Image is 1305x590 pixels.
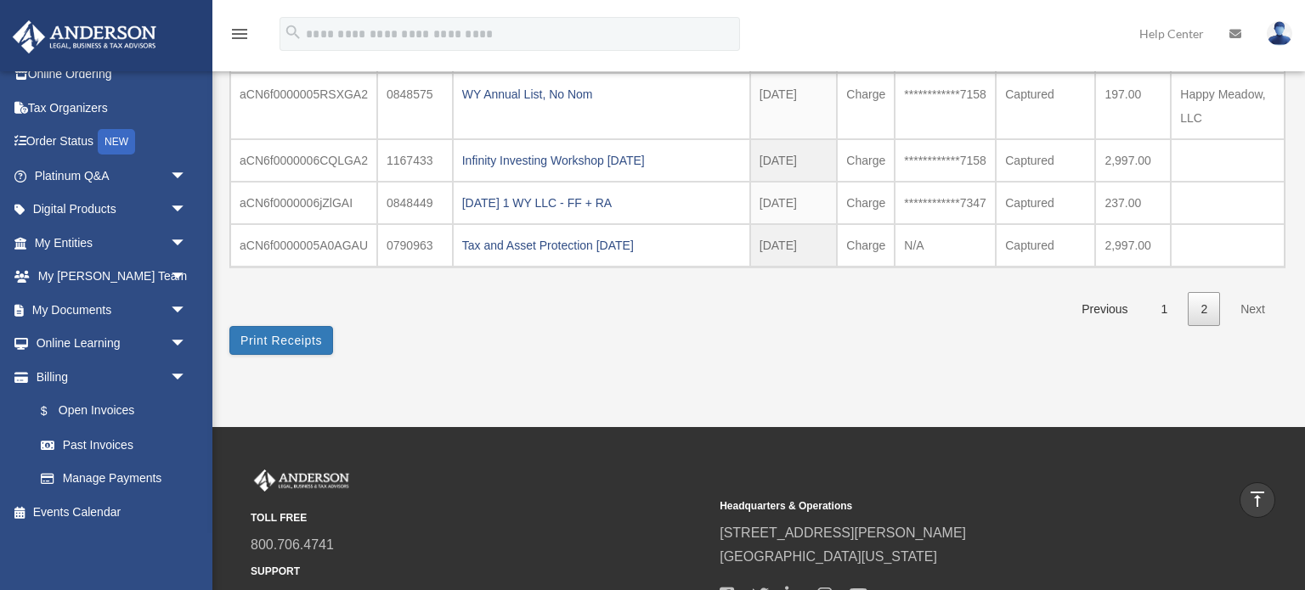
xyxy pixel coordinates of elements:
[837,73,895,139] td: Charge
[1171,73,1285,139] td: Happy Meadow, LLC
[170,293,204,328] span: arrow_drop_down
[251,509,708,527] small: TOLL FREE
[170,260,204,295] span: arrow_drop_down
[1069,292,1140,327] a: Previous
[837,139,895,182] td: Charge
[170,327,204,362] span: arrow_drop_down
[170,226,204,261] span: arrow_drop_down
[230,73,377,139] td: aCN6f0000005RSXGA2
[377,224,453,267] td: 0790963
[251,469,353,492] img: Anderson Advisors Platinum Portal
[98,129,135,155] div: NEW
[837,224,895,267] td: Charge
[230,182,377,224] td: aCN6f0000006jZlGAI
[377,73,453,139] td: 0848575
[24,394,212,429] a: $Open Invoices
[12,260,212,294] a: My [PERSON_NAME] Teamarrow_drop_down
[1095,139,1171,182] td: 2,997.00
[12,226,212,260] a: My Entitiesarrow_drop_down
[1240,482,1275,518] a: vertical_align_top
[720,549,937,564] a: [GEOGRAPHIC_DATA][US_STATE]
[996,224,1095,267] td: Captured
[12,91,212,125] a: Tax Organizers
[24,428,204,462] a: Past Invoices
[229,24,250,44] i: menu
[170,159,204,194] span: arrow_drop_down
[750,73,838,139] td: [DATE]
[1095,73,1171,139] td: 197.00
[996,182,1095,224] td: Captured
[12,58,212,92] a: Online Ordering
[462,82,741,106] div: WY Annual List, No Nom
[284,23,302,42] i: search
[462,233,741,257] div: Tax and Asset Protection [DATE]
[12,495,212,529] a: Events Calendar
[996,139,1095,182] td: Captured
[12,193,212,227] a: Digital Productsarrow_drop_down
[1095,224,1171,267] td: 2,997.00
[1247,489,1268,509] i: vertical_align_top
[750,182,838,224] td: [DATE]
[229,30,250,44] a: menu
[1149,292,1181,327] a: 1
[12,159,212,193] a: Platinum Q&Aarrow_drop_down
[12,360,212,394] a: Billingarrow_drop_down
[750,224,838,267] td: [DATE]
[895,224,996,267] td: N/A
[12,125,212,160] a: Order StatusNEW
[24,462,212,496] a: Manage Payments
[170,193,204,228] span: arrow_drop_down
[12,293,212,327] a: My Documentsarrow_drop_down
[720,497,1177,515] small: Headquarters & Operations
[251,537,334,552] a: 800.706.4741
[50,401,59,422] span: $
[1188,292,1220,327] a: 2
[1228,292,1278,327] a: Next
[720,525,966,540] a: [STREET_ADDRESS][PERSON_NAME]
[1267,21,1292,46] img: User Pic
[251,563,708,581] small: SUPPORT
[230,139,377,182] td: aCN6f0000006CQLGA2
[8,20,161,53] img: Anderson Advisors Platinum Portal
[996,73,1095,139] td: Captured
[462,149,741,172] div: Infinity Investing Workshop [DATE]
[837,182,895,224] td: Charge
[229,326,333,355] button: Print Receipts
[377,182,453,224] td: 0848449
[170,360,204,395] span: arrow_drop_down
[750,139,838,182] td: [DATE]
[1095,182,1171,224] td: 237.00
[377,139,453,182] td: 1167433
[230,224,377,267] td: aCN6f0000005A0AGAU
[462,191,741,215] div: [DATE] 1 WY LLC - FF + RA
[12,327,212,361] a: Online Learningarrow_drop_down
